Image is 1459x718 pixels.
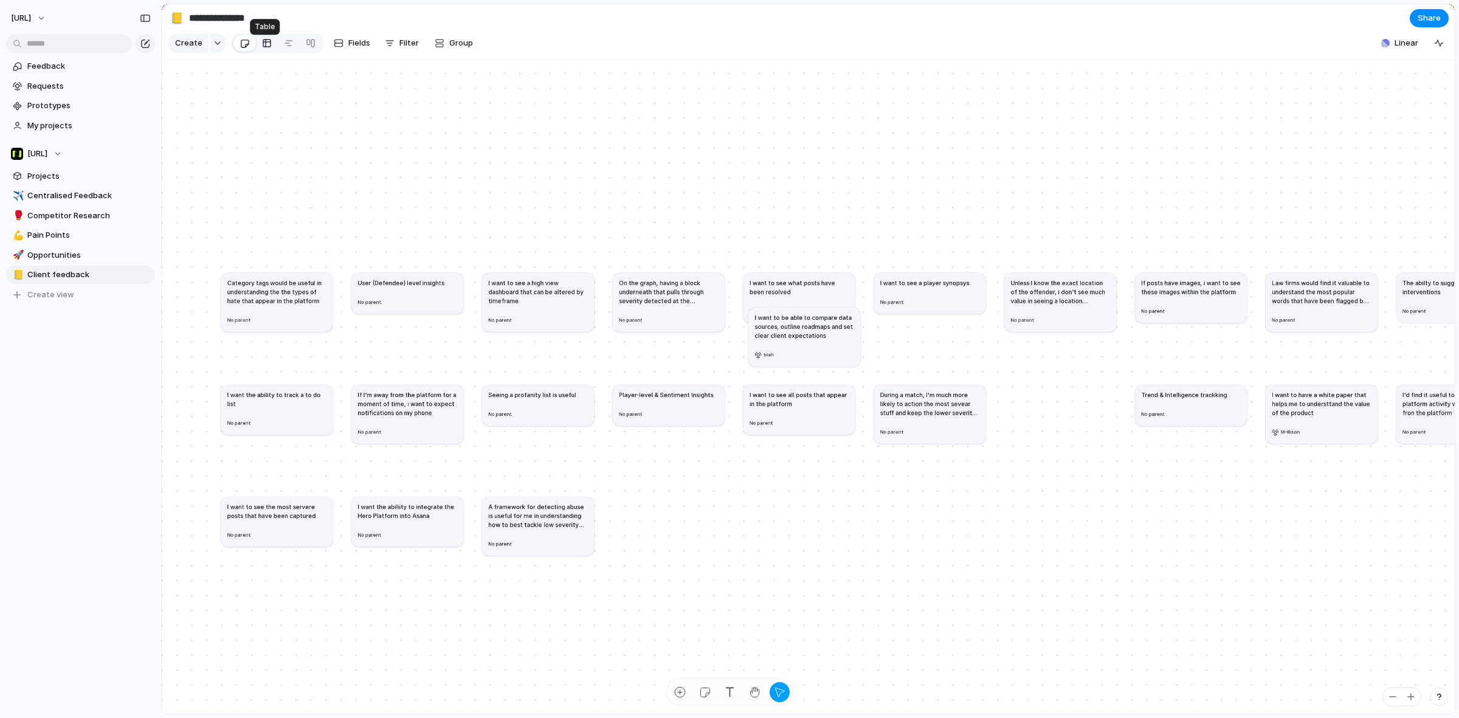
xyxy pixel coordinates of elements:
[227,502,326,520] h1: I want to see the most servere posts that have been captured
[619,317,643,323] span: No parent
[6,167,155,185] a: Projects
[619,278,718,305] h1: On the graph, having a block underneath that pulls through severity detected at the particular mo...
[1141,278,1240,296] h1: If posts have images, i want to see these images within the platform
[617,408,644,420] button: No parent
[753,349,776,361] button: blah
[356,529,384,541] button: No parent
[488,502,587,529] h1: A framework for detecting abuse is useful for me in understanding how to best tackle low severity...
[748,417,775,429] button: No parent
[11,249,23,261] button: 🚀
[878,426,906,438] button: No parent
[6,226,155,244] a: 💪Pain Points
[1011,278,1110,305] h1: Unless I know the exact location of the offender, i don't see much value in seeing a location bre...
[27,100,151,112] span: Prototypes
[27,60,151,72] span: Feedback
[329,33,375,53] button: Fields
[429,33,479,53] button: Group
[11,210,23,222] button: 🥊
[250,19,280,35] div: Table
[11,269,23,281] button: 📒
[1410,9,1449,27] button: Share
[27,80,151,92] span: Requests
[1141,411,1165,417] span: No parent
[880,390,979,417] h1: During a match, I'm much more likely to action the most sevear stuff and keep the lower severity ...
[750,278,849,296] h1: I want to see what posts have been resolved
[358,531,382,537] span: No parent
[1139,408,1167,420] button: No parent
[227,390,326,408] h1: I want the ability to track a to do list
[748,305,775,317] button: No parent
[486,408,514,420] button: No parent
[1401,305,1428,317] button: No parent
[617,314,644,326] button: No parent
[27,120,151,132] span: My projects
[13,229,21,243] div: 💪
[227,419,251,426] span: No parent
[6,266,155,284] a: 📒Client feedback
[1141,308,1165,314] span: No parent
[1272,390,1371,417] h1: I want to have a white paper that helps me to understtand the value of the product
[1011,317,1035,323] span: No parent
[6,207,155,225] a: 🥊Competitor Research
[11,190,23,202] button: ✈️
[11,229,23,241] button: 💪
[750,419,773,426] span: No parent
[358,429,382,435] span: No parent
[6,57,155,75] a: Feedback
[878,296,906,308] button: No parent
[227,531,251,537] span: No parent
[13,189,21,203] div: ✈️
[1376,34,1423,52] button: Linear
[11,12,31,24] span: [URL]
[170,10,184,26] div: 📒
[488,411,512,417] span: No parent
[1402,429,1426,435] span: No parent
[227,278,326,305] h1: Category tags would be useful in understanding the the types of hate that appear in the platform
[27,269,151,281] span: Client feedback
[13,268,21,282] div: 📒
[6,246,155,264] a: 🚀Opportunities
[619,411,643,417] span: No parent
[488,540,512,547] span: No parent
[13,248,21,262] div: 🚀
[1272,278,1371,305] h1: Law firms would find it valuable to understand the most popular words that have been flagged by t...
[1270,314,1297,326] button: No parent
[1139,305,1167,317] button: No parent
[1401,426,1428,438] button: No parent
[167,9,187,28] button: 📒
[619,390,713,399] h1: Player-level & Sentiment Insights
[27,210,151,222] span: Competitor Research
[755,313,854,340] h1: I want to be able to compare data sources, outline roadmaps and set clear client expectations
[356,296,384,308] button: No parent
[399,37,419,49] span: Filter
[488,390,576,399] h1: Seeing a profanity list is useful
[880,429,904,435] span: No parent
[226,529,253,541] button: No parent
[449,37,473,49] span: Group
[6,97,155,115] a: Prototypes
[488,278,587,305] h1: I want to see a high view dashboard that can be altered by timeframe
[168,33,209,53] button: Create
[6,145,155,163] button: [URL]
[1281,428,1300,435] span: M-Bison
[5,9,52,28] button: [URL]
[358,278,444,288] h1: User (Defendee) level insights
[226,417,253,429] button: No parent
[27,190,151,202] span: Centralised Feedback
[6,187,155,205] a: ✈️Centralised Feedback
[6,117,155,135] a: My projects
[226,314,253,326] button: No parent
[358,502,457,520] h1: I want the abiliity to integrate the Hero Platform into Asana
[880,299,904,305] span: No parent
[880,278,970,288] h1: I want to see a player synopsys
[27,229,151,241] span: Pain Points
[6,77,155,95] a: Requests
[358,299,382,305] span: No parent
[175,37,202,49] span: Create
[27,289,74,301] span: Create view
